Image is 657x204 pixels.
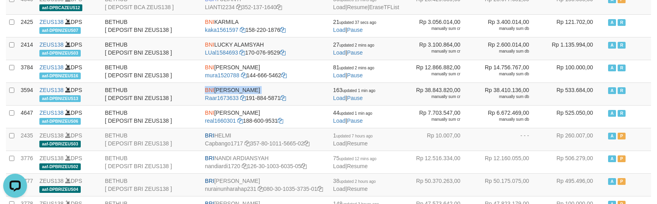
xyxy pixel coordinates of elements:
td: NANDI ARDIANSYAH 126-30-1003-6035-05 [202,151,330,173]
span: 81 [333,64,374,71]
td: [PERSON_NAME] 144-666-5462 [202,60,330,82]
td: Rp 2.600.014,00 [472,37,541,60]
a: Pause [347,72,363,78]
a: Copy 1700769529 to clipboard [280,49,286,56]
a: Copy nurainunharahap231 to clipboard [258,186,263,192]
a: Load [333,118,346,124]
td: Rp 7.703.547,00 [404,105,472,128]
a: Load [333,186,346,192]
td: Rp 100.000,00 [541,60,605,82]
span: 75 [333,155,377,161]
td: Rp 121.702,00 [541,14,605,37]
a: Pause [347,27,363,33]
a: Pause [347,95,363,101]
div: manually sum cr [407,94,461,100]
span: BNI [205,19,214,25]
span: aaf-DPBNIZEUS13 [39,95,81,102]
td: Rp 6.672.469,00 [472,105,541,128]
a: LUal1584693 [205,49,238,56]
a: LIANTI2234 [205,4,235,10]
a: Resume [347,186,367,192]
a: Copy Raar1673633 to clipboard [240,95,246,101]
td: 2414 [17,37,36,60]
a: Copy kaka1561597 to clipboard [240,27,245,33]
a: ZEUS138 [39,64,64,71]
a: Copy real1660301 to clipboard [237,118,243,124]
span: updated 12 mins ago [339,157,376,161]
a: kaka1561597 [205,27,238,33]
div: manually sum cr [407,117,461,122]
a: Load [333,140,346,147]
a: Load [333,49,346,56]
span: updated 7 hours ago [336,134,373,138]
span: Active [608,133,616,139]
a: ZEUS138 [39,178,64,184]
a: Copy Capbango1717 to clipboard [245,140,250,147]
td: Rp 14.756.767,00 [472,60,541,82]
div: manually sum db [476,49,529,54]
a: Raar1673633 [205,95,239,101]
a: Copy 1446665462 to clipboard [281,72,287,78]
span: Active [608,42,616,49]
span: 21 [333,19,376,25]
a: Copy 357801011566502 to clipboard [304,140,309,147]
td: DPS [36,82,102,105]
td: Rp 50.370.263,00 [404,173,472,196]
span: aaf-DPBRIZEUS02 [39,163,81,170]
a: Copy 3521371640 to clipboard [276,4,282,10]
span: updated 1 min ago [339,111,372,116]
span: BNI [205,64,214,71]
td: 2425 [17,14,36,37]
td: Rp 506.279,00 [541,151,605,173]
td: 3784 [17,60,36,82]
span: Running [618,42,626,49]
span: Running [618,110,626,117]
td: DPS [36,173,102,196]
td: Rp 12.160.055,00 [472,151,541,173]
div: manually sum cr [407,26,461,31]
span: Paused [618,178,626,185]
a: Copy 080301035373501 to clipboard [317,186,323,192]
span: Active [608,155,616,162]
td: - - - [472,128,541,151]
span: BNI [205,87,214,93]
td: BETHUB [ DEPOSIT BNI ZEUS138 ] [102,37,202,60]
span: aaf-DPBNIZEUS06 [39,118,81,125]
a: Copy LIANTI2234 to clipboard [236,4,242,10]
td: HELMI 357-80-1011-5665-02 [202,128,330,151]
td: Rp 38.843.820,00 [404,82,472,105]
td: Rp 50.175.075,00 [472,173,541,196]
span: 27 [333,41,374,48]
td: Rp 525.050,00 [541,105,605,128]
a: EraseTFList [369,4,399,10]
a: Load [333,163,346,169]
span: BRI [205,155,214,161]
span: Running [618,65,626,71]
span: aaf-DPBRIZEUS03 [39,141,81,147]
span: | [333,110,372,124]
td: Rp 3.400.014,00 [472,14,541,37]
div: manually sum cr [407,71,461,77]
div: manually sum db [476,94,529,100]
span: | [333,132,373,147]
a: real1660301 [205,118,236,124]
a: Copy 1918845871 to clipboard [280,95,286,101]
td: DPS [36,105,102,128]
td: KARMILA 158-220-1876 [202,14,330,37]
span: BNI [205,41,214,48]
td: Rp 10.007,00 [404,128,472,151]
span: aaf-DPBRIZEUS04 [39,186,81,193]
span: BRI [205,178,214,184]
a: ZEUS138 [39,41,64,48]
span: Paused [618,155,626,162]
a: Resume [347,4,367,10]
a: Copy 1582201876 to clipboard [280,27,286,33]
span: BRI [205,132,214,139]
td: Rp 12.516.334,00 [404,151,472,173]
td: DPS [36,151,102,173]
a: Pause [347,118,363,124]
td: LUCKY ALAMSYAH 170-076-9529 [202,37,330,60]
span: aaf-DPBNIZEUS03 [39,50,81,57]
td: DPS [36,14,102,37]
span: Active [608,110,616,117]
